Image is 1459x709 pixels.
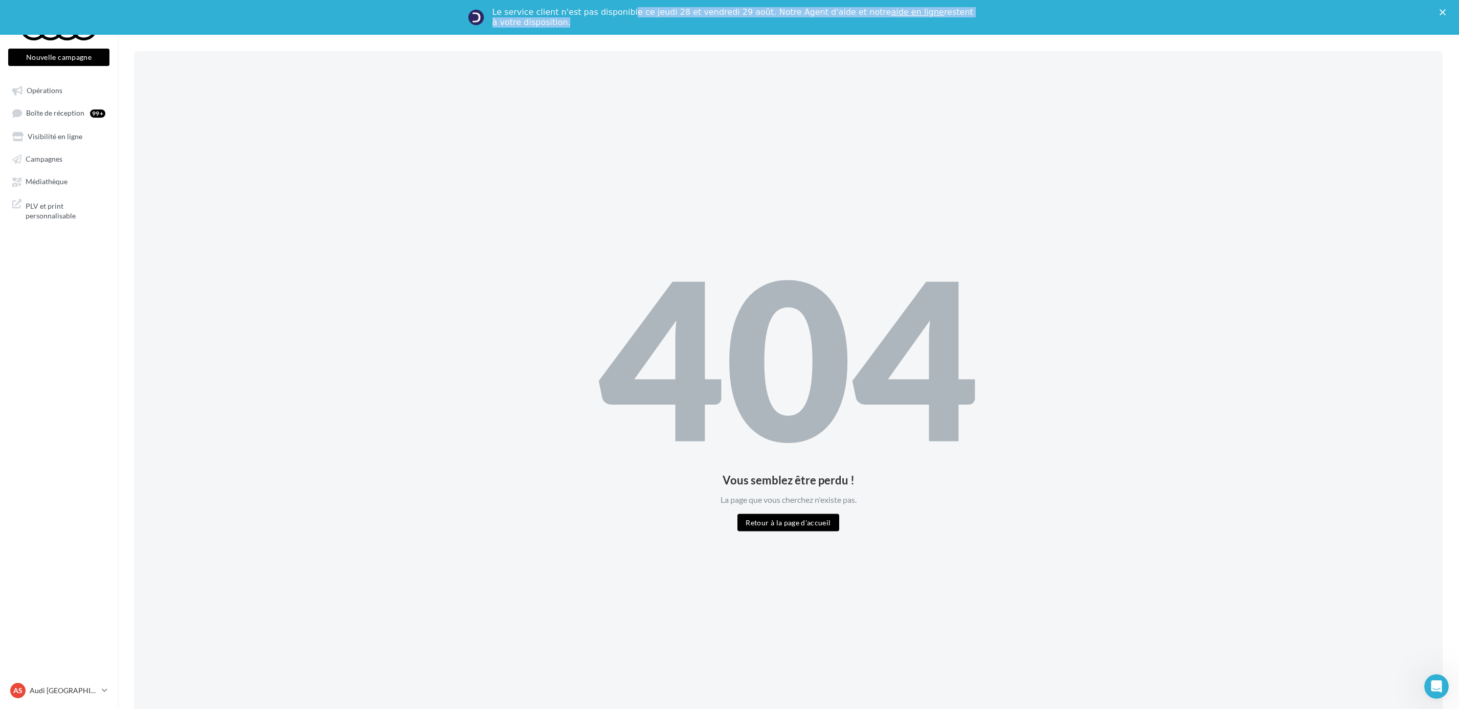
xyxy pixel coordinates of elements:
[30,685,98,696] p: Audi [GEOGRAPHIC_DATA]
[1440,9,1450,15] div: Fermer
[6,81,111,99] a: Opérations
[1424,674,1449,699] iframe: Intercom live chat
[8,681,109,700] a: AS Audi [GEOGRAPHIC_DATA]
[26,199,105,221] span: PLV et print personnalisable
[90,109,105,118] div: 99+
[26,109,84,118] span: Boîte de réception
[6,149,111,168] a: Campagnes
[6,103,111,122] a: Boîte de réception99+
[598,475,979,486] div: Vous semblez être perdu !
[8,49,109,66] button: Nouvelle campagne
[28,132,82,141] span: Visibilité en ligne
[737,514,839,531] button: Retour à la page d'accueil
[468,9,484,26] img: Profile image for Service-Client
[26,178,68,186] span: Médiathèque
[6,195,111,225] a: PLV et print personnalisable
[26,154,62,163] span: Campagnes
[891,7,944,17] a: aide en ligne
[13,685,23,696] span: AS
[598,494,979,506] div: La page que vous cherchez n'existe pas.
[492,7,975,28] div: Le service client n'est pas disponible ce jeudi 28 et vendredi 29 août. Notre Agent d'aide et not...
[598,248,979,467] div: 404
[6,172,111,190] a: Médiathèque
[6,127,111,145] a: Visibilité en ligne
[27,86,62,95] span: Opérations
